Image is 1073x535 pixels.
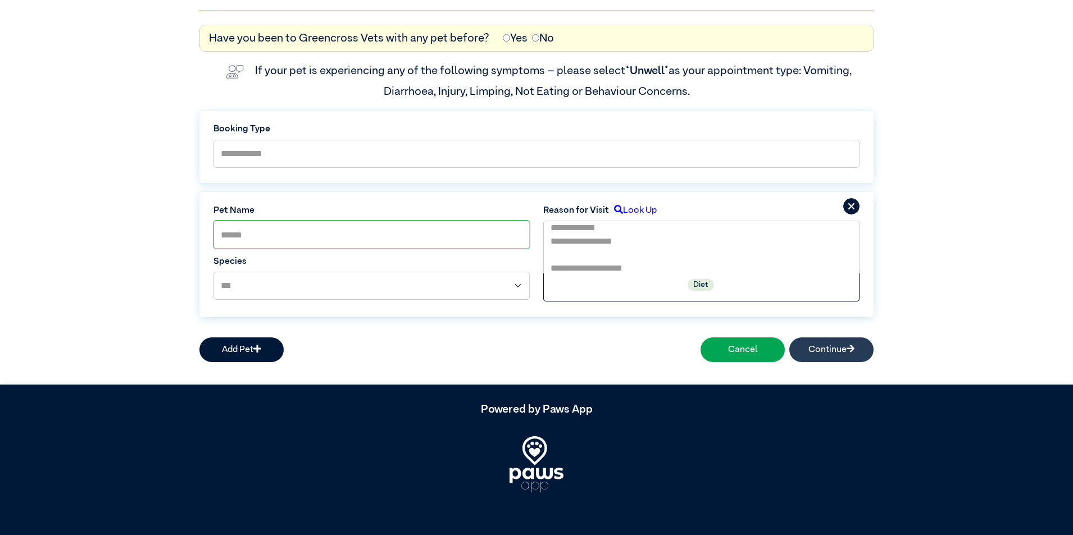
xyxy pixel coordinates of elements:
button: Continue [789,337,874,362]
button: Add Pet [199,337,284,362]
label: Pet Name [213,204,530,217]
input: Yes [503,34,510,42]
img: vet [221,61,248,83]
label: Species [213,255,530,268]
label: Booking Type [213,122,860,136]
label: Reason for Visit [543,204,609,217]
span: “Unwell” [625,65,669,76]
label: Diet [688,279,714,291]
button: Cancel [701,337,785,362]
label: Yes [503,30,528,47]
img: PawsApp [510,436,563,492]
label: Look Up [609,204,657,217]
input: No [532,34,539,42]
h5: Powered by Paws App [199,403,874,416]
label: Have you been to Greencross Vets with any pet before? [209,30,489,47]
label: No [532,30,554,47]
label: If your pet is experiencing any of the following symptoms – please select as your appointment typ... [255,65,854,97]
